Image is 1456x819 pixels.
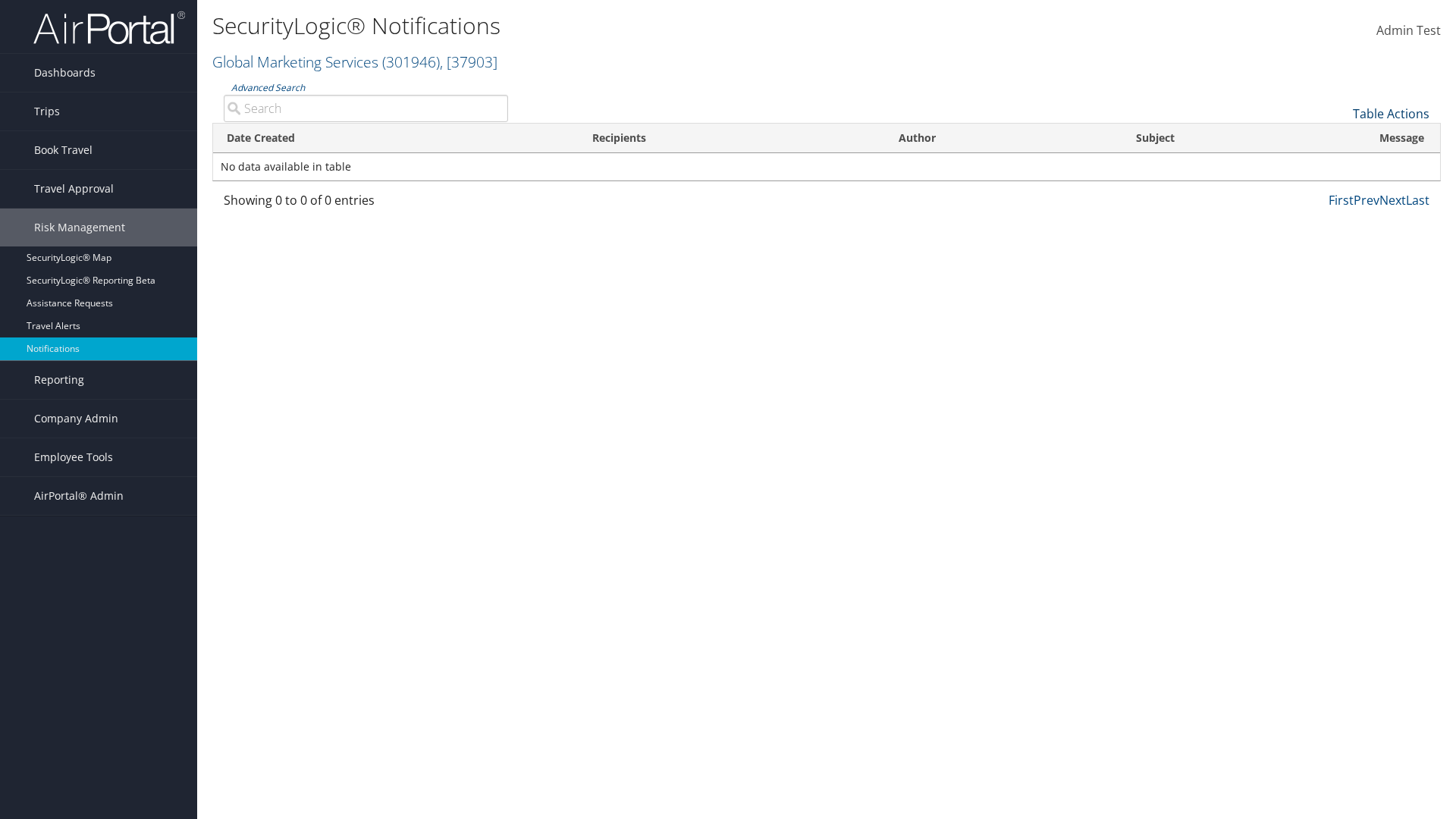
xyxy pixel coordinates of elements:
a: Advanced Search [231,81,305,94]
h1: SecurityLogic® Notifications [212,10,1031,42]
span: Risk Management [34,209,125,246]
th: Message: activate to sort column ascending [1366,124,1440,153]
img: airportal-logo.png [33,10,185,45]
span: Travel Approval [34,170,114,208]
span: AirPortal® Admin [34,477,124,515]
div: Showing 0 to 0 of 0 entries [224,191,508,217]
th: Recipients: activate to sort column ascending [579,124,885,153]
th: Subject: activate to sort column ascending [1122,124,1366,153]
a: Admin Test [1376,8,1441,55]
td: No data available in table [213,153,1440,180]
span: Dashboards [34,54,96,92]
span: Reporting [34,361,84,399]
span: Book Travel [34,131,93,169]
a: Prev [1354,192,1379,209]
th: Date Created: activate to sort column ascending [213,124,579,153]
span: ( 301946 ) [382,52,440,72]
a: Next [1379,192,1406,209]
a: First [1329,192,1354,209]
span: , [ 37903 ] [440,52,497,72]
a: Last [1406,192,1429,209]
span: Trips [34,93,60,130]
th: Author: activate to sort column ascending [885,124,1122,153]
a: Global Marketing Services [212,52,497,72]
span: Admin Test [1376,22,1441,39]
span: Company Admin [34,400,118,438]
input: Advanced Search [224,95,508,122]
span: Employee Tools [34,438,113,476]
a: Table Actions [1353,105,1429,122]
